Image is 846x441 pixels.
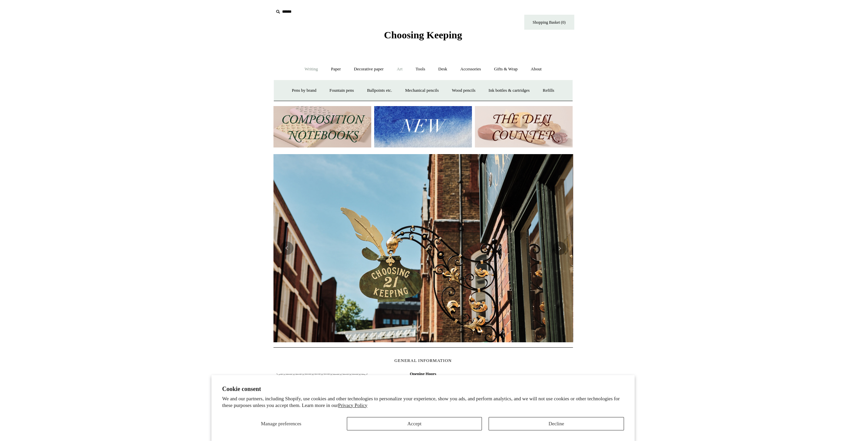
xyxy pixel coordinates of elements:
[361,82,398,99] a: Ballpoints etc.
[273,106,371,148] img: 202302 Composition ledgers.jpg__PID:69722ee6-fa44-49dd-a067-31375e5d54ec
[409,60,431,78] a: Tools
[347,417,482,430] button: Accept
[261,421,301,426] span: Manage preferences
[524,15,574,30] a: Shopping Basket (0)
[298,60,324,78] a: Writing
[446,82,482,99] a: Wood pencils
[410,372,436,376] b: Opening Hours
[430,341,437,342] button: Page 3
[432,60,453,78] a: Desk
[374,106,472,148] img: New.jpg__PID:f73bdf93-380a-4a35-bcfe-7823039498e1
[399,82,445,99] a: Mechanical pencils
[348,60,389,78] a: Decorative paper
[323,82,360,99] a: Fountain pens
[286,82,322,99] a: Pens by brand
[475,106,573,148] img: The Deli Counter
[374,370,471,434] span: [DATE] - [DATE]: 10:30am - 5:30pm [DATE]: 10.30am - 6pm [DATE]: 11.30am - 5.30pm 020 7613 3842
[222,386,624,393] h2: Cookie consent
[489,417,624,430] button: Decline
[222,396,624,409] p: We and our partners, including Shopify, use cookies and other technologies to personalize your ex...
[280,242,293,255] button: Previous
[338,403,367,408] a: Privacy Policy
[222,417,340,430] button: Manage preferences
[273,370,370,411] img: pf-4db91bb9--1305-Newsletter-Button_1200x.jpg
[454,60,487,78] a: Accessories
[525,60,548,78] a: About
[537,82,560,99] a: Refills
[273,154,573,342] img: Copyright Choosing Keeping 20190711 LS Homepage 7.jpg__PID:4c49fdcc-9d5f-40e8-9753-f5038b35abb7
[384,29,462,40] span: Choosing Keeping
[553,242,566,255] button: Next
[391,60,408,78] a: Art
[325,60,347,78] a: Paper
[384,35,462,39] a: Choosing Keeping
[420,341,427,342] button: Page 2
[488,60,524,78] a: Gifts & Wrap
[410,341,416,342] button: Page 1
[483,82,536,99] a: Ink bottles & cartridges
[394,358,452,363] span: GENERAL INFORMATION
